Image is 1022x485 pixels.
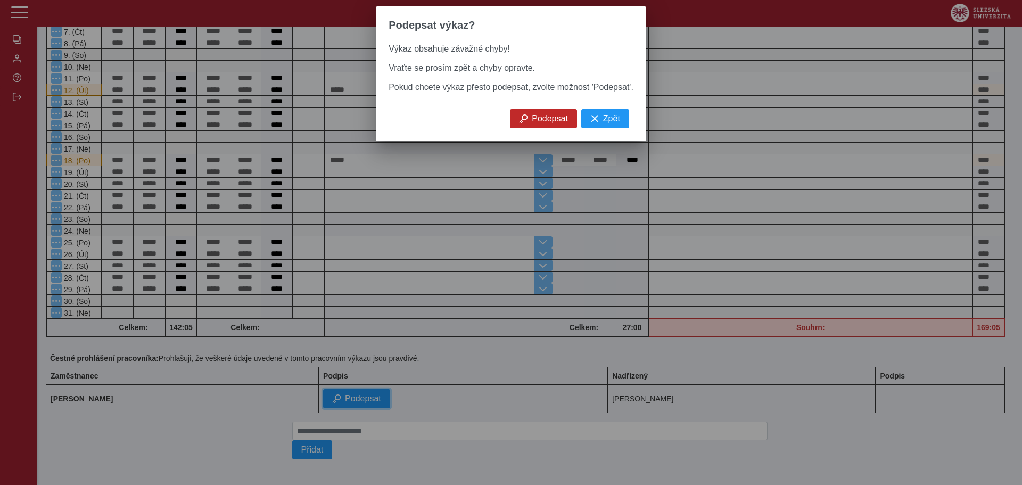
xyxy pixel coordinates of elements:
span: Zpět [603,114,620,124]
span: Podepsat výkaz? [389,19,475,31]
span: Výkaz obsahuje závažné chyby! Vraťte se prosím zpět a chyby opravte. Pokud chcete výkaz přesto po... [389,44,633,92]
button: Zpět [581,109,629,128]
button: Podepsat [510,109,577,128]
span: Podepsat [532,114,568,124]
